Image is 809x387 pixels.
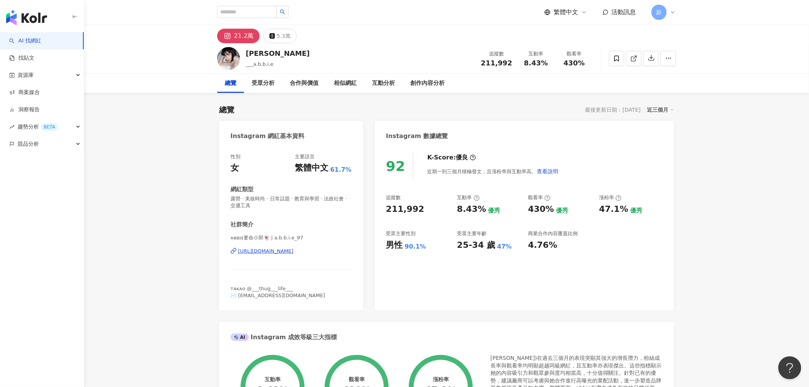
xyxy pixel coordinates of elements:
[265,376,281,382] div: 互動率
[231,333,249,341] div: AI
[537,168,559,174] span: 查看說明
[554,8,578,16] span: 繁體中文
[280,9,285,15] span: search
[497,242,512,251] div: 47%
[372,79,395,88] div: 互動分析
[560,50,589,58] div: 觀看率
[9,89,40,96] a: 商案媒合
[9,106,40,114] a: 洞察報告
[564,59,585,67] span: 430%
[585,107,641,113] div: 最後更新日期：[DATE]
[231,132,305,140] div: Instagram 網紅基本資料
[524,59,548,67] span: 8.43%
[290,79,318,88] div: 合作與價值
[18,135,39,153] span: 競品分析
[246,49,310,58] div: [PERSON_NAME]
[528,203,554,215] div: 430%
[231,221,253,229] div: 社群簡介
[231,286,325,298] span: ᴛᴀᴋᴀᴏ @___thug___life___ ✉️ [EMAIL_ADDRESS][DOMAIN_NAME]
[217,47,240,70] img: KOL Avatar
[427,164,559,179] div: 近期一到三個月積極發文，且漲粉率與互動率高。
[457,239,495,251] div: 25-34 歲
[599,203,628,215] div: 47.1%
[456,153,468,162] div: 優良
[6,10,47,25] img: logo
[231,333,337,341] div: Instagram 成效等級三大指標
[386,203,424,215] div: 211,992
[277,31,291,41] div: 5.3萬
[386,194,401,201] div: 追蹤數
[231,195,352,209] span: 露營 · 美妝時尚 · 日常話題 · 教育與學習 · 法政社會 · 交通工具
[225,79,236,88] div: 總覽
[556,207,568,215] div: 優秀
[231,153,240,160] div: 性別
[488,207,500,215] div: 優秀
[537,164,559,179] button: 查看說明
[410,79,445,88] div: 創作內容分析
[386,230,416,237] div: 受眾主要性別
[405,242,426,251] div: 90.1%
[231,248,352,255] a: [URL][DOMAIN_NAME]
[457,230,487,237] div: 受眾主要年齡
[330,166,352,174] span: 61.7%
[234,31,254,41] div: 21.2萬
[217,29,260,43] button: 21.2萬
[246,61,273,67] span: ___a.b.b.i.e
[457,194,479,201] div: 互動率
[334,79,357,88] div: 相似網紅
[481,59,512,67] span: 211,992
[427,153,476,162] div: K-Score :
[630,207,642,215] div: 優秀
[386,239,403,251] div: 男性
[231,185,253,193] div: 網紅類型
[433,376,449,382] div: 漲粉率
[295,162,328,174] div: 繁體中文
[612,8,636,16] span: 活動訊息
[528,194,551,201] div: 觀看率
[386,158,405,174] div: 92
[9,54,34,62] a: 找貼文
[18,118,58,135] span: 趨勢分析
[9,37,41,45] a: searchAI 找網紅
[528,239,557,251] div: 4.76%
[231,162,239,174] div: 女
[656,8,662,16] span: 蔚
[231,234,352,241] span: ᴀʙʙɪᴇ要命小郭👻 | a.b.b.i.e_97
[263,29,297,43] button: 5.3萬
[481,50,512,58] div: 追蹤數
[238,248,294,255] div: [URL][DOMAIN_NAME]
[599,194,622,201] div: 漲粉率
[778,356,801,379] iframe: Help Scout Beacon - Open
[457,203,486,215] div: 8.43%
[528,230,578,237] div: 商業合作內容覆蓋比例
[521,50,551,58] div: 互動率
[219,104,234,115] div: 總覽
[9,124,15,130] span: rise
[252,79,275,88] div: 受眾分析
[295,153,315,160] div: 主要語言
[18,67,34,84] span: 資源庫
[349,376,365,382] div: 觀看率
[41,123,58,131] div: BETA
[386,132,448,140] div: Instagram 數據總覽
[647,105,674,115] div: 近三個月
